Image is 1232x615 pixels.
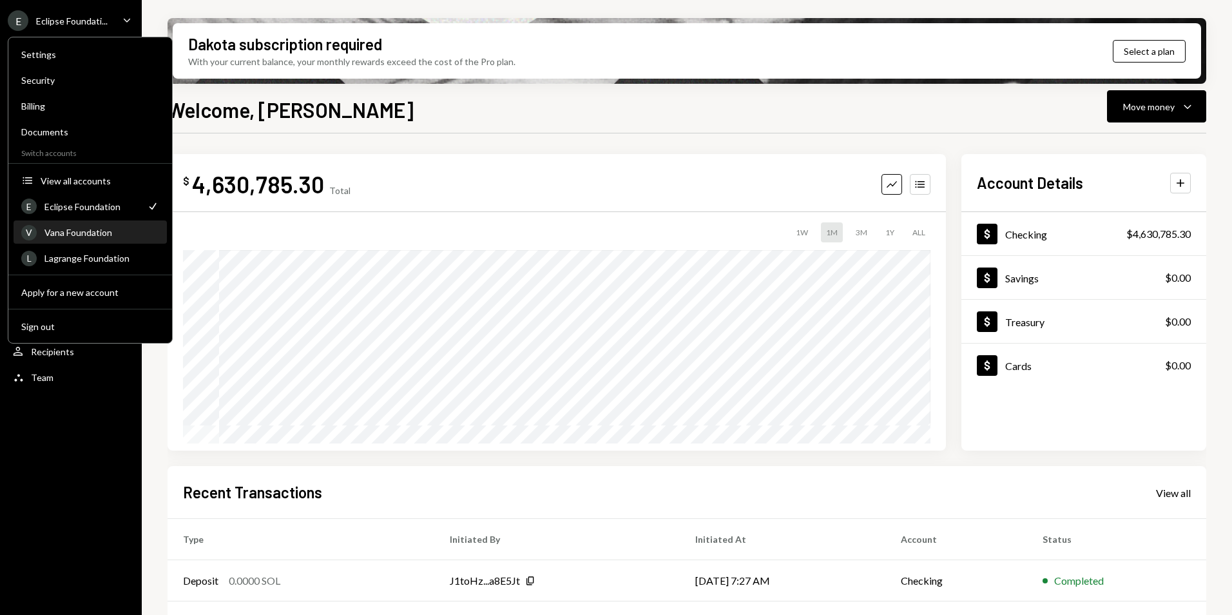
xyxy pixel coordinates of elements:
[8,146,172,158] div: Switch accounts
[885,560,1027,601] td: Checking
[21,287,159,298] div: Apply for a new account
[183,482,322,503] h2: Recent Transactions
[14,170,167,193] button: View all accounts
[977,172,1083,193] h2: Account Details
[680,560,885,601] td: [DATE] 7:27 AM
[41,175,159,186] div: View all accounts
[14,315,167,338] button: Sign out
[44,201,139,212] div: Eclipse Foundation
[434,519,680,560] th: Initiated By
[450,573,520,589] div: J1toHz...a8E5Jt
[1165,270,1191,286] div: $0.00
[961,256,1206,299] a: Savings$0.00
[21,49,159,60] div: Settings
[329,185,351,196] div: Total
[680,519,885,560] th: Initiated At
[907,222,930,242] div: ALL
[821,222,843,242] div: 1M
[1126,226,1191,242] div: $4,630,785.30
[168,97,414,122] h1: Welcome, [PERSON_NAME]
[36,15,108,26] div: Eclipse Foundati...
[44,227,159,238] div: Vana Foundation
[14,43,167,66] a: Settings
[183,573,218,589] div: Deposit
[1005,316,1044,328] div: Treasury
[229,573,280,589] div: 0.0000 SOL
[21,225,37,240] div: V
[880,222,900,242] div: 1Y
[21,251,37,266] div: L
[961,344,1206,387] a: Cards$0.00
[1113,40,1186,63] button: Select a plan
[1054,573,1104,589] div: Completed
[1156,487,1191,500] div: View all
[183,175,189,188] div: $
[1005,272,1039,284] div: Savings
[14,120,167,143] a: Documents
[1123,100,1175,113] div: Move money
[885,519,1027,560] th: Account
[851,222,872,242] div: 3M
[31,346,74,357] div: Recipients
[21,321,159,332] div: Sign out
[44,253,159,264] div: Lagrange Foundation
[8,366,134,389] a: Team
[21,126,159,137] div: Documents
[1107,90,1206,122] button: Move money
[8,340,134,363] a: Recipients
[192,170,324,199] div: 4,630,785.30
[1165,358,1191,373] div: $0.00
[168,519,434,560] th: Type
[1005,360,1032,372] div: Cards
[14,68,167,92] a: Security
[188,34,382,55] div: Dakota subscription required
[961,212,1206,255] a: Checking$4,630,785.30
[21,75,159,86] div: Security
[14,246,167,269] a: LLagrange Foundation
[8,10,28,31] div: E
[14,281,167,304] button: Apply for a new account
[1156,485,1191,500] a: View all
[1027,519,1206,560] th: Status
[14,94,167,117] a: Billing
[1165,314,1191,329] div: $0.00
[21,199,37,214] div: E
[14,220,167,244] a: VVana Foundation
[188,55,515,68] div: With your current balance, your monthly rewards exceed the cost of the Pro plan.
[21,101,159,112] div: Billing
[1005,228,1047,240] div: Checking
[961,300,1206,343] a: Treasury$0.00
[31,372,53,383] div: Team
[791,222,813,242] div: 1W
